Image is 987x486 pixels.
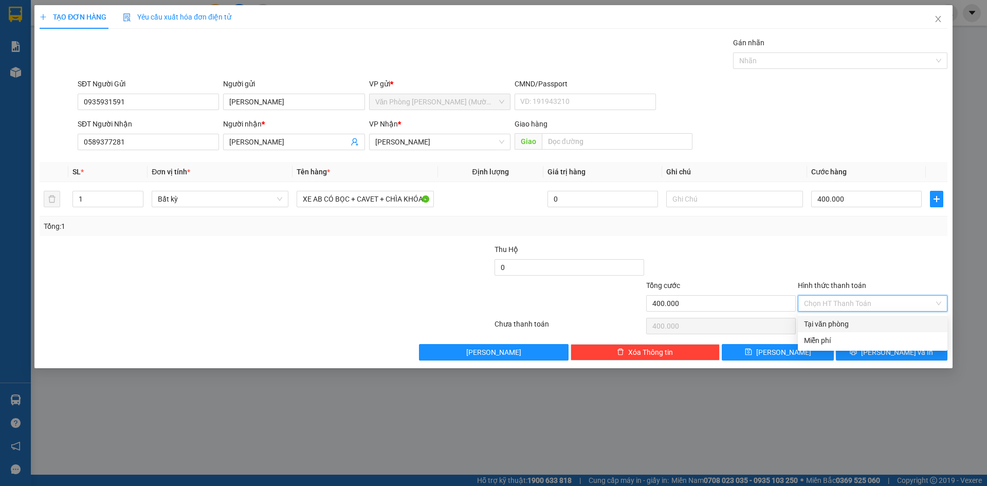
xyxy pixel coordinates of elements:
[861,347,933,358] span: [PERSON_NAME] và In
[515,120,547,128] span: Giao hàng
[811,168,847,176] span: Cước hàng
[495,245,518,254] span: Thu Hộ
[930,195,943,203] span: plus
[419,344,569,361] button: [PERSON_NAME]
[78,78,219,89] div: SĐT Người Gửi
[798,281,866,290] label: Hình thức thanh toán
[297,168,330,176] span: Tên hàng
[72,168,81,176] span: SL
[628,347,673,358] span: Xóa Thông tin
[40,13,106,21] span: TẠO ĐƠN HÀNG
[756,347,811,358] span: [PERSON_NAME]
[722,344,833,361] button: save[PERSON_NAME]
[351,138,359,146] span: user-add
[804,318,941,330] div: Tại văn phòng
[733,39,764,47] label: Gán nhãn
[223,118,364,130] div: Người nhận
[493,318,645,336] div: Chưa thanh toán
[930,191,943,207] button: plus
[571,344,720,361] button: deleteXóa Thông tin
[836,344,947,361] button: printer[PERSON_NAME] và In
[297,191,433,207] input: VD: Bàn, Ghế
[158,191,282,207] span: Bất kỳ
[666,191,803,207] input: Ghi Chú
[515,78,656,89] div: CMND/Passport
[152,168,190,176] span: Đơn vị tính
[369,78,510,89] div: VP gửi
[472,168,509,176] span: Định lượng
[924,5,953,34] button: Close
[617,348,624,356] span: delete
[804,335,941,346] div: Miễn phí
[934,15,942,23] span: close
[466,347,521,358] span: [PERSON_NAME]
[662,162,807,182] th: Ghi chú
[44,191,60,207] button: delete
[223,78,364,89] div: Người gửi
[375,94,504,110] span: Văn Phòng Trần Phú (Mường Thanh)
[547,168,586,176] span: Giá trị hàng
[369,120,398,128] span: VP Nhận
[850,348,857,356] span: printer
[646,281,680,290] span: Tổng cước
[375,134,504,150] span: Phạm Ngũ Lão
[515,133,542,150] span: Giao
[547,191,658,207] input: 0
[542,133,692,150] input: Dọc đường
[78,118,219,130] div: SĐT Người Nhận
[44,221,381,232] div: Tổng: 1
[40,13,47,21] span: plus
[123,13,131,22] img: icon
[123,13,231,21] span: Yêu cầu xuất hóa đơn điện tử
[745,348,752,356] span: save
